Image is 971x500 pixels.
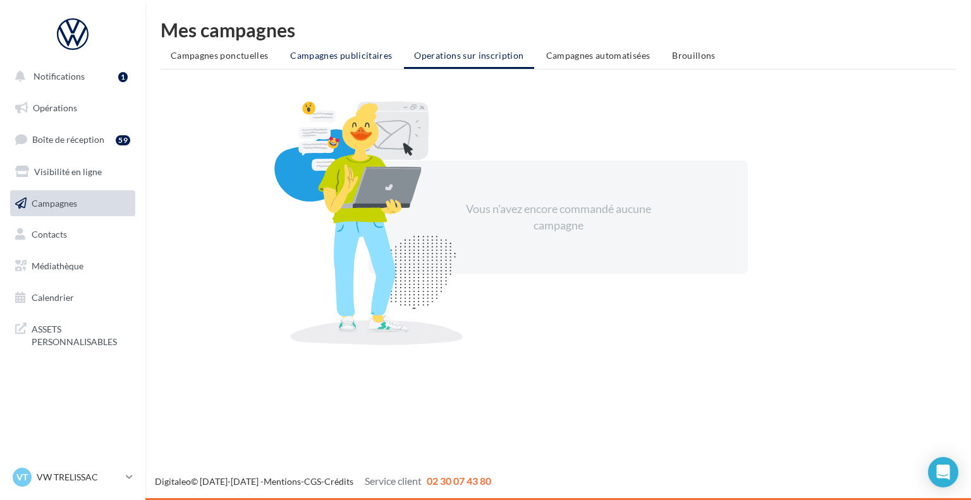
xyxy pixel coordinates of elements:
span: Notifications [34,71,85,82]
div: 59 [116,135,130,145]
span: Campagnes [32,197,77,208]
a: Campagnes [8,190,138,217]
a: Visibilité en ligne [8,159,138,185]
a: Digitaleo [155,476,191,487]
span: Opérations [33,102,77,113]
a: Opérations [8,95,138,121]
div: Open Intercom Messenger [928,457,958,487]
a: ASSETS PERSONNALISABLES [8,315,138,353]
a: VT VW TRELISSAC [10,465,135,489]
a: Médiathèque [8,253,138,279]
div: Vous n'avez encore commandé aucune campagne [449,201,667,233]
span: Boîte de réception [32,134,104,145]
span: Contacts [32,229,67,240]
div: Mes campagnes [161,20,956,39]
span: © [DATE]-[DATE] - - - [155,476,491,487]
span: VT [16,471,28,484]
a: Crédits [324,476,353,487]
a: Mentions [264,476,301,487]
span: Campagnes automatisées [546,50,650,61]
a: Contacts [8,221,138,248]
p: VW TRELISSAC [37,471,121,484]
a: CGS [304,476,321,487]
span: Visibilité en ligne [34,166,102,177]
span: Médiathèque [32,260,83,271]
a: Calendrier [8,284,138,311]
span: Brouillons [672,50,716,61]
button: Notifications 1 [8,63,133,90]
span: ASSETS PERSONNALISABLES [32,320,130,348]
span: Campagnes ponctuelles [171,50,268,61]
div: 1 [118,72,128,82]
span: 02 30 07 43 80 [427,475,491,487]
span: Campagnes publicitaires [290,50,392,61]
span: Service client [365,475,422,487]
a: Boîte de réception59 [8,126,138,153]
span: Calendrier [32,292,74,303]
